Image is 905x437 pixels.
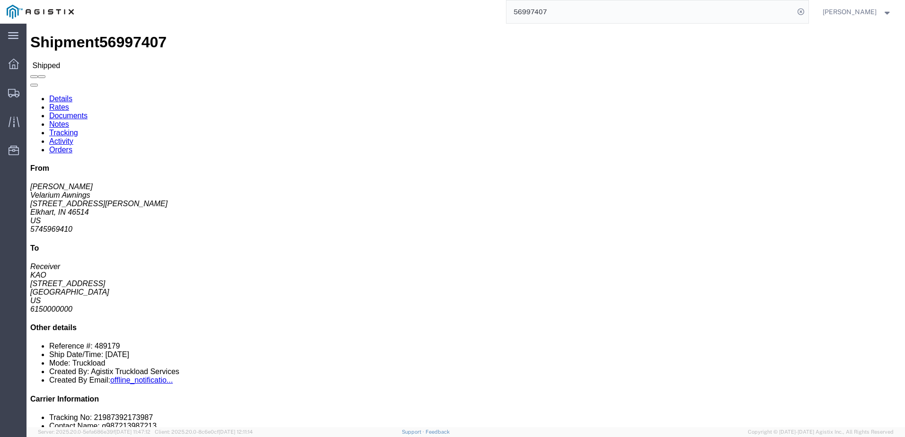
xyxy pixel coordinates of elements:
img: logo [7,5,74,19]
span: Nathan Seeley [823,7,877,17]
span: Server: 2025.20.0-5efa686e39f [38,429,151,435]
a: Support [402,429,426,435]
span: Client: 2025.20.0-8c6e0cf [155,429,253,435]
span: [DATE] 12:11:14 [219,429,253,435]
span: Copyright © [DATE]-[DATE] Agistix Inc., All Rights Reserved [748,428,894,436]
span: [DATE] 11:47:12 [115,429,151,435]
iframe: FS Legacy Container [27,24,905,427]
input: Search for shipment number, reference number [506,0,794,23]
a: Feedback [426,429,450,435]
button: [PERSON_NAME] [822,6,892,17]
